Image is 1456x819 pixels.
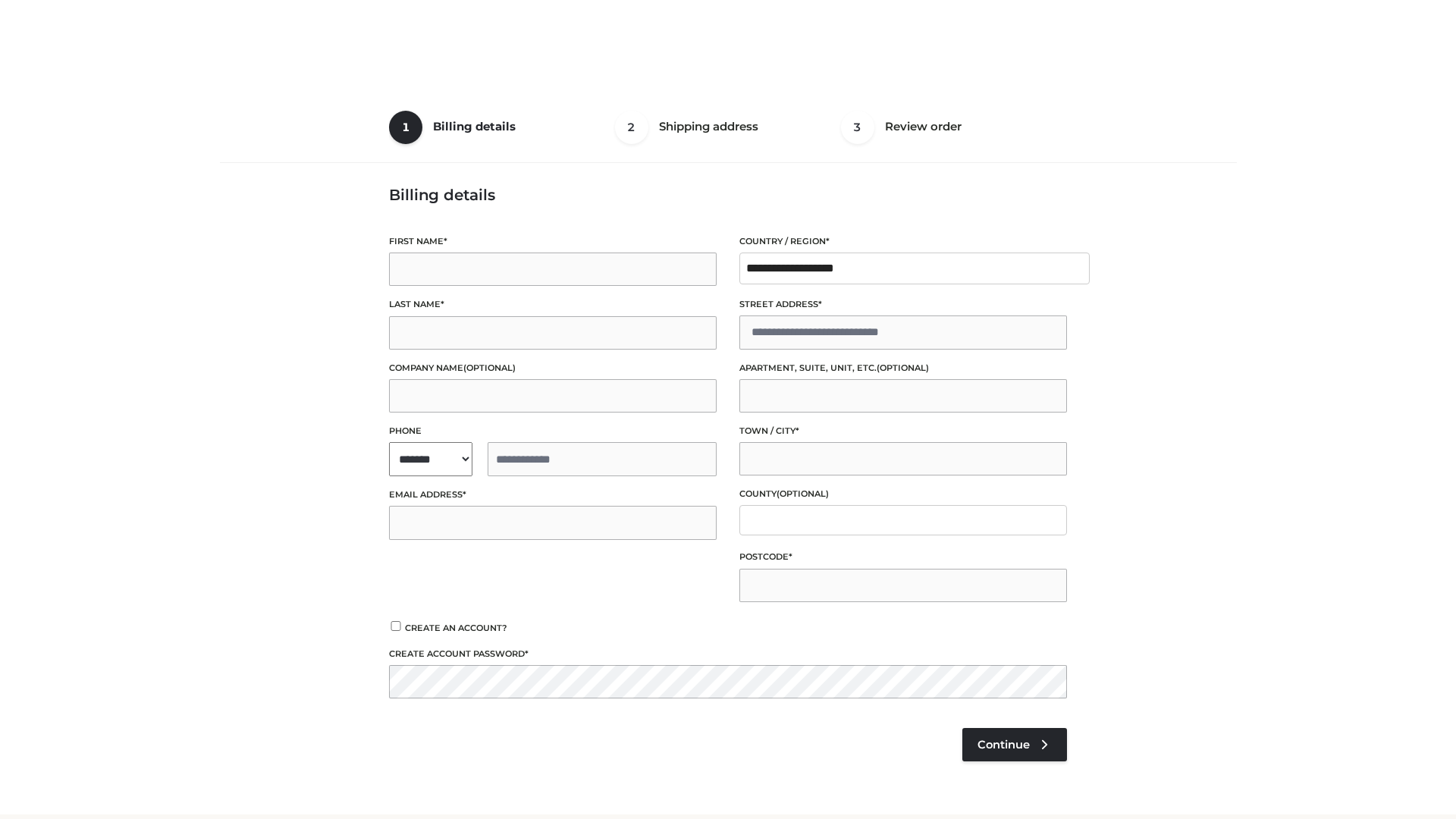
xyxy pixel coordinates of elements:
span: (optional) [463,362,516,373]
label: Country / Region [739,234,1067,249]
span: Continue [977,738,1030,752]
label: Phone [389,424,717,438]
span: 2 [615,111,648,144]
label: First name [389,234,717,249]
label: Company name [389,361,717,375]
span: Shipping address [659,119,758,133]
span: (optional) [877,362,929,373]
label: Apartment, suite, unit, etc. [739,361,1067,375]
span: Create an account? [405,623,507,633]
label: Email address [389,488,717,502]
label: Create account password [389,647,1067,661]
input: Create an account? [389,621,403,631]
span: Billing details [433,119,516,133]
label: Street address [739,297,1067,312]
span: (optional) [777,488,829,499]
span: Review order [885,119,962,133]
label: County [739,487,1067,501]
a: Continue [962,728,1067,761]
label: Town / City [739,424,1067,438]
h3: Billing details [389,186,1067,204]
label: Last name [389,297,717,312]
span: 1 [389,111,422,144]
label: Postcode [739,550,1067,564]
span: 3 [841,111,874,144]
